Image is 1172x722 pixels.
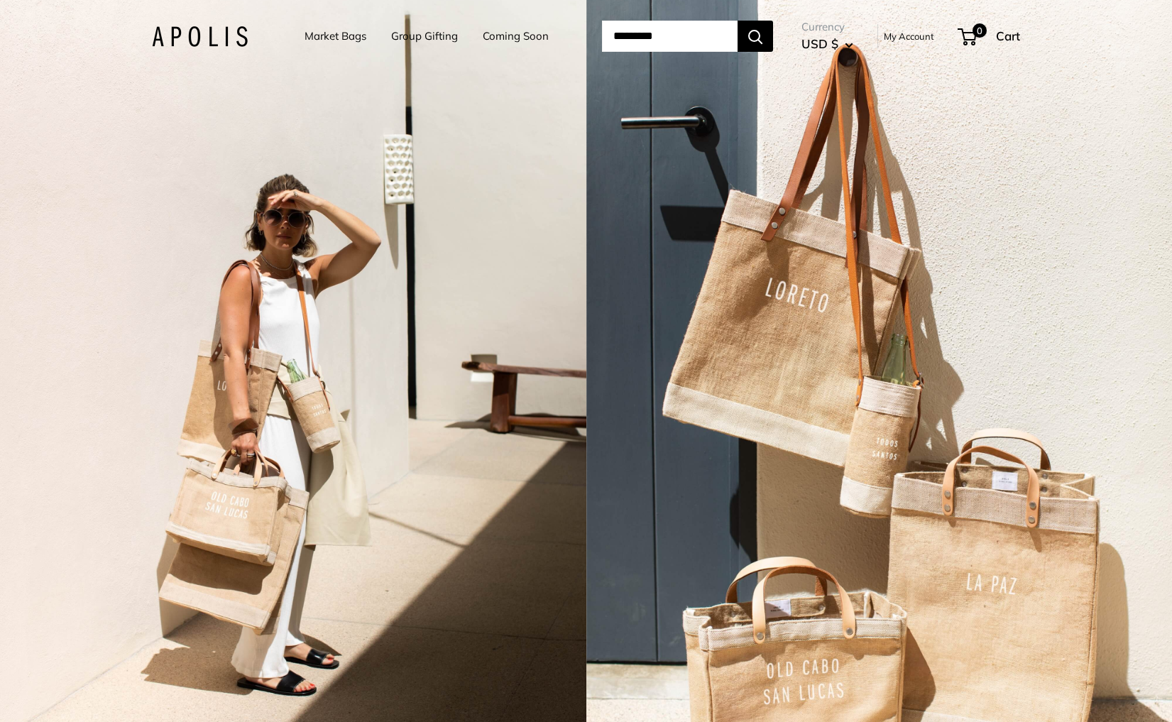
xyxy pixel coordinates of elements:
span: Currency [801,17,853,37]
a: My Account [884,28,934,45]
a: Market Bags [305,26,366,46]
span: 0 [973,23,987,38]
a: Group Gifting [391,26,458,46]
span: USD $ [801,36,838,51]
button: Search [738,21,773,52]
iframe: Sign Up via Text for Offers [11,668,152,711]
a: 0 Cart [959,25,1020,48]
input: Search... [602,21,738,52]
img: Apolis [152,26,248,47]
span: Cart [996,28,1020,43]
button: USD $ [801,33,853,55]
a: Coming Soon [483,26,549,46]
